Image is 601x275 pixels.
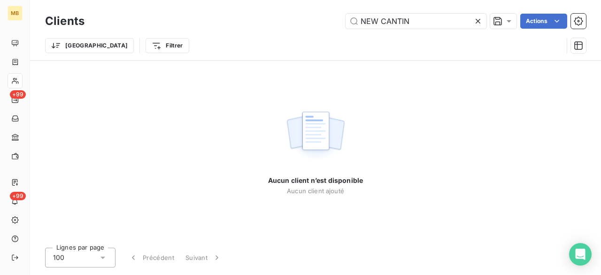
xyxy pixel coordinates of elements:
[45,38,134,53] button: [GEOGRAPHIC_DATA]
[569,243,592,266] div: Open Intercom Messenger
[53,253,64,262] span: 100
[346,14,486,29] input: Rechercher
[10,192,26,200] span: +99
[268,176,363,185] span: Aucun client n’est disponible
[8,6,23,21] div: MB
[45,13,85,30] h3: Clients
[180,248,227,267] button: Suivant
[285,106,346,165] img: empty state
[146,38,189,53] button: Filtrer
[123,248,180,267] button: Précédent
[520,14,567,29] button: Actions
[287,187,344,195] span: Aucun client ajouté
[10,90,26,99] span: +99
